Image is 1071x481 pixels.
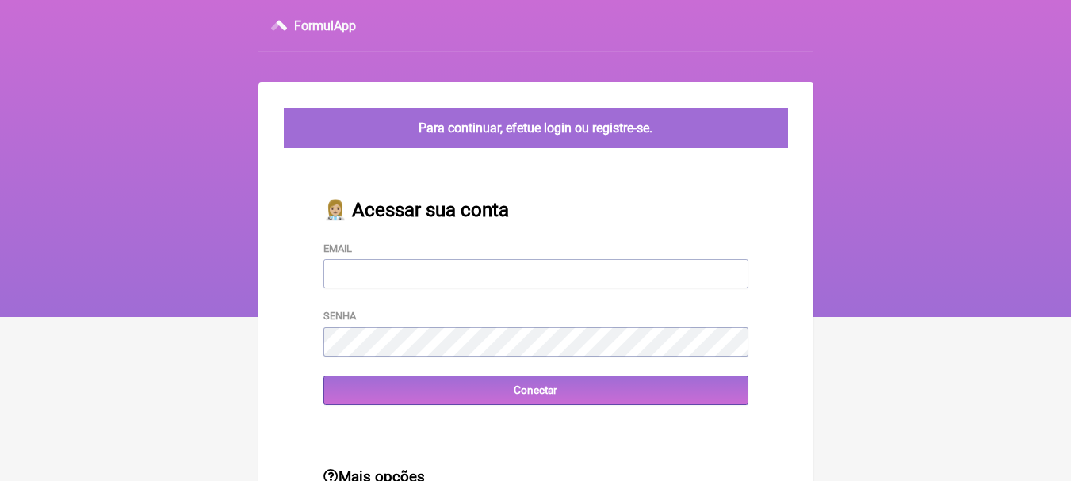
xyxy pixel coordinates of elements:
label: Senha [323,310,356,322]
h2: 👩🏼‍⚕️ Acessar sua conta [323,199,748,221]
h3: FormulApp [294,18,356,33]
label: Email [323,242,352,254]
div: Para continuar, efetue login ou registre-se. [284,108,788,148]
input: Conectar [323,376,748,405]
